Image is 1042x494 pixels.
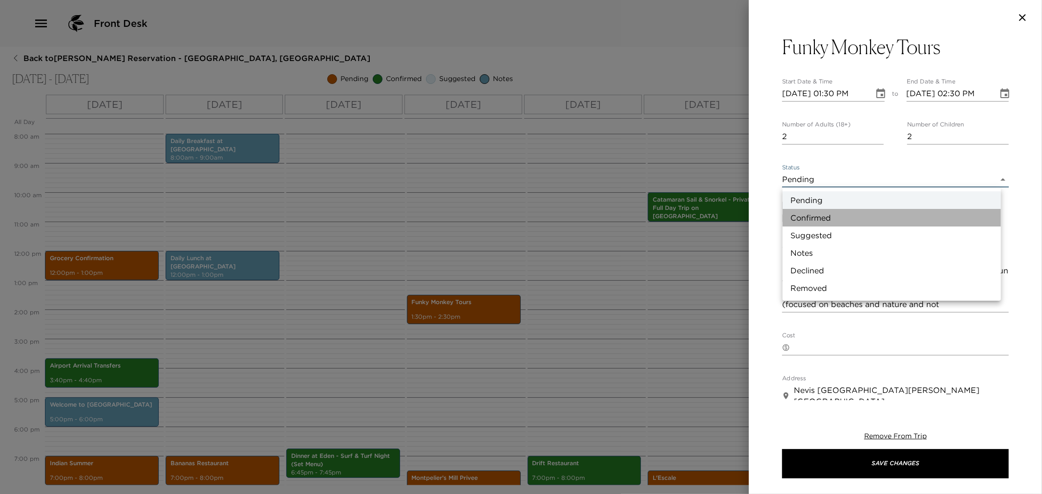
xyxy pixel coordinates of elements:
li: Pending [783,191,1001,209]
li: Removed [783,279,1001,297]
li: Notes [783,244,1001,262]
li: Suggested [783,226,1001,244]
li: Confirmed [783,209,1001,226]
li: Declined [783,262,1001,279]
